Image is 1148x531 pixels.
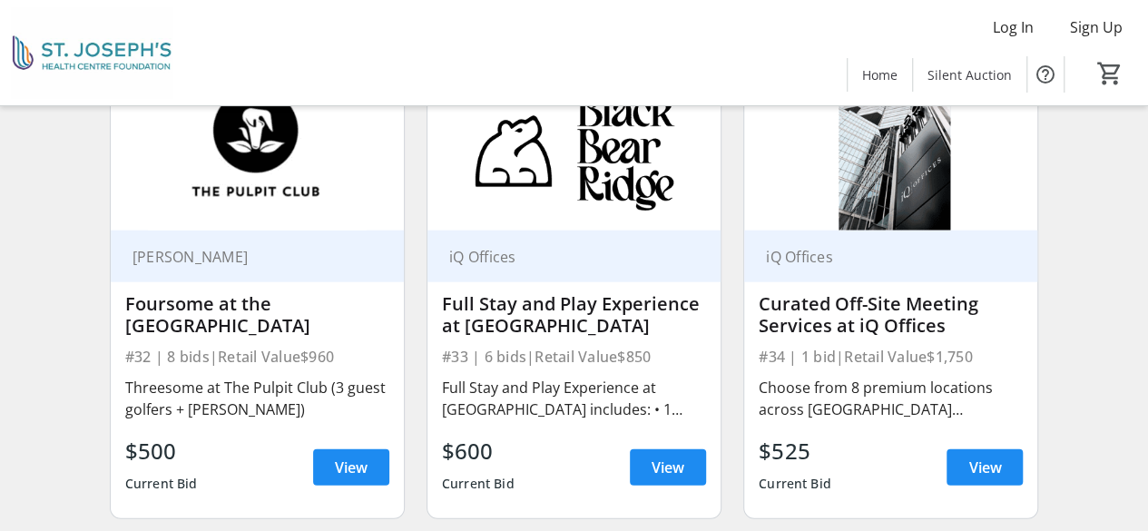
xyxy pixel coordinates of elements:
div: Choose from 8 premium locations across [GEOGRAPHIC_DATA] ([GEOGRAPHIC_DATA], [GEOGRAPHIC_DATA], [... [759,377,1023,420]
div: $600 [442,435,515,467]
div: $500 [125,435,198,467]
img: St. Joseph's Health Centre Foundation's Logo [11,7,172,98]
button: Cart [1094,57,1126,90]
span: Home [862,65,898,84]
div: iQ Offices [442,248,684,266]
span: Log In [993,16,1034,38]
img: Full Stay and Play Experience at Black Bear Ridge [427,65,721,231]
button: Help [1027,56,1064,93]
a: Silent Auction [913,58,1026,92]
div: #34 | 1 bid | Retail Value $1,750 [759,344,1023,369]
div: [PERSON_NAME] [125,248,368,266]
div: Current Bid [759,467,831,500]
div: #33 | 6 bids | Retail Value $850 [442,344,706,369]
a: View [313,449,389,486]
button: Sign Up [1055,13,1137,42]
div: Threesome at The Pulpit Club (3 guest golfers + [PERSON_NAME]) [125,377,389,420]
div: #32 | 8 bids | Retail Value $960 [125,344,389,369]
div: $525 [759,435,831,467]
div: Full Stay and Play Experience at [GEOGRAPHIC_DATA] [442,293,706,337]
span: View [968,457,1001,478]
a: Home [848,58,912,92]
span: View [335,457,368,478]
div: iQ Offices [759,248,1001,266]
span: Sign Up [1070,16,1123,38]
a: View [630,449,706,486]
div: Foursome at the [GEOGRAPHIC_DATA] [125,293,389,337]
a: View [947,449,1023,486]
div: Curated Off-Site Meeting Services at iQ Offices [759,293,1023,337]
div: Current Bid [442,467,515,500]
img: Foursome at the Pulpit Golf Club [111,65,404,231]
button: Log In [978,13,1048,42]
img: Curated Off-Site Meeting Services at iQ Offices [744,65,1037,231]
div: Full Stay and Play Experience at [GEOGRAPHIC_DATA] includes: • 1 night stay for two people in the... [442,377,706,420]
div: Current Bid [125,467,198,500]
span: View [652,457,684,478]
span: Silent Auction [927,65,1012,84]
